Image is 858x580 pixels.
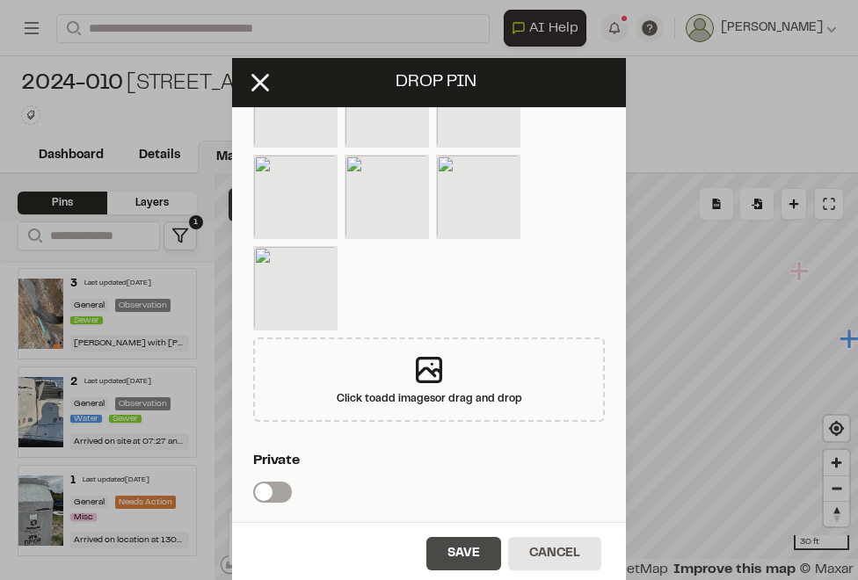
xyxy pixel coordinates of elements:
[345,155,429,239] img: 8162f82e-1dd9-4b9f-90f6-594172769e43
[253,337,605,422] div: Click toadd imagesor drag and drop
[253,155,338,239] img: c701675f-ecb1-4a0a-8fc6-0d473f5db2c0
[253,246,338,330] img: a248c051-6d82-4620-a764-fee939a44581
[426,537,501,570] button: Save
[436,155,520,239] img: fc2ebd0e-d65f-4313-b7f6-7e99711b0389
[508,537,601,570] button: Cancel
[337,391,522,407] div: Click to add images or drag and drop
[253,450,598,471] p: Private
